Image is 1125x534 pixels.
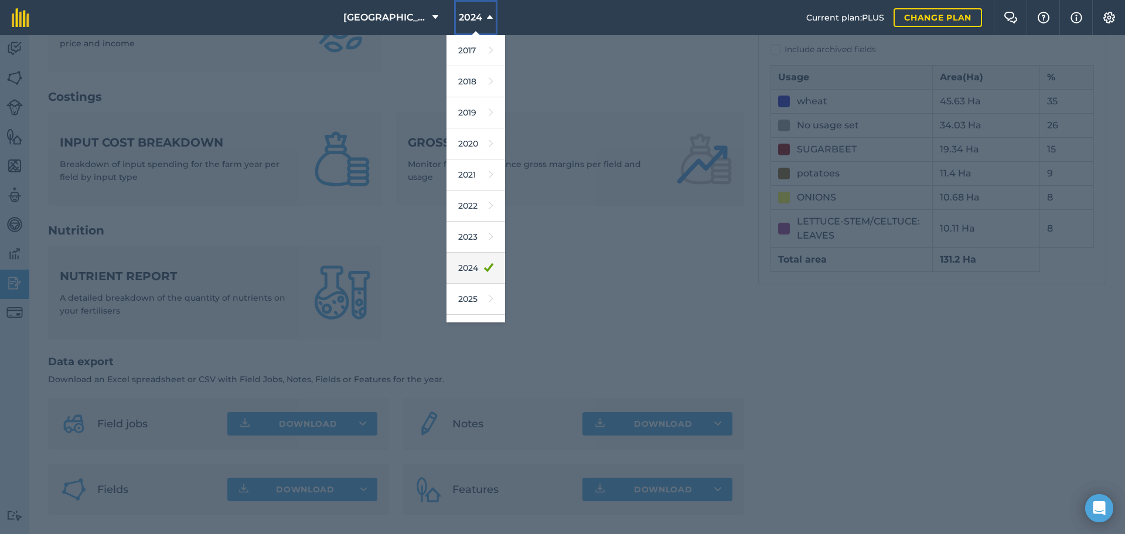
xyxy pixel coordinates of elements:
span: 2024 [459,11,482,25]
div: Open Intercom Messenger [1085,494,1113,522]
img: fieldmargin Logo [12,8,29,27]
img: Two speech bubbles overlapping with the left bubble in the forefront [1004,12,1018,23]
a: 2023 [446,222,505,253]
a: Change plan [894,8,982,27]
img: A question mark icon [1037,12,1051,23]
a: 2020 [446,128,505,159]
img: svg+xml;base64,PHN2ZyB4bWxucz0iaHR0cDovL3d3dy53My5vcmcvMjAwMC9zdmciIHdpZHRoPSIxNyIgaGVpZ2h0PSIxNy... [1071,11,1082,25]
a: 2017 [446,35,505,66]
a: 2019 [446,97,505,128]
img: A cog icon [1102,12,1116,23]
a: 2025 [446,284,505,315]
a: 2024 [446,253,505,284]
a: 2022 [446,191,505,222]
span: [GEOGRAPHIC_DATA] [343,11,428,25]
a: 2026 [446,315,505,346]
span: Current plan : PLUS [806,11,884,24]
a: 2018 [446,66,505,97]
a: 2021 [446,159,505,191]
